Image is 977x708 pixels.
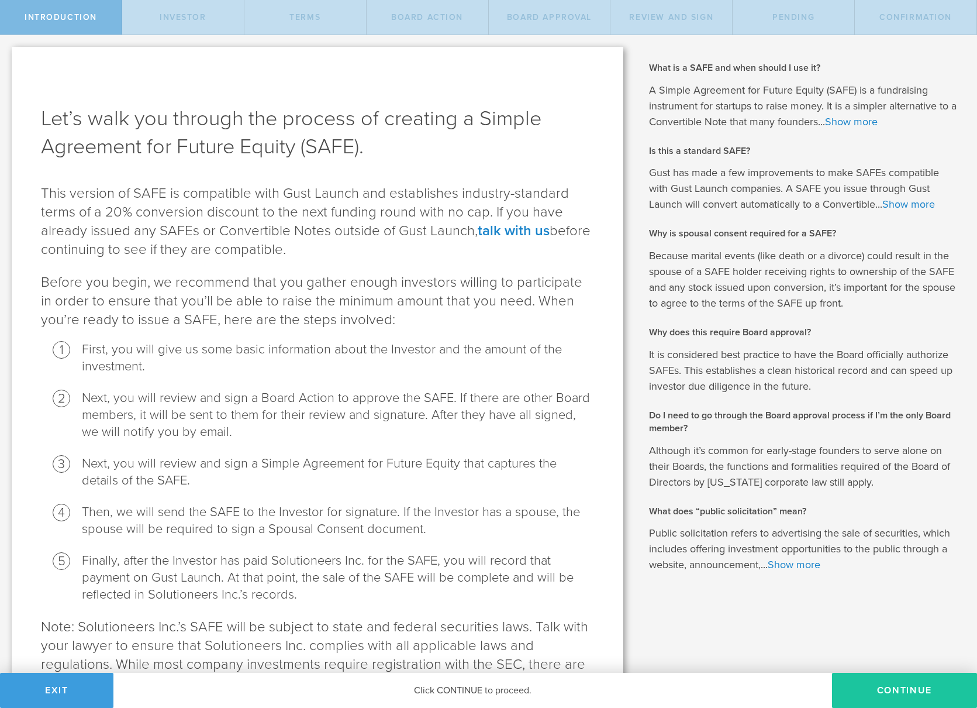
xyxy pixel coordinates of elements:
span: Review and Sign [629,12,713,22]
span: Introduction [25,12,97,22]
span: Board Approval [507,12,592,22]
a: Show more [882,198,935,211]
span: terms [289,12,320,22]
a: Show more [768,558,820,571]
h2: Why does this require Board approval? [649,326,959,339]
h2: Do I need to go through the Board approval process if I’m the only Board member? [649,409,959,435]
h2: Is this a standard SAFE? [649,145,959,157]
p: Although it’s common for early-stage founders to serve alone on their Boards, the functions and f... [649,443,959,490]
p: Because marital events (like death or a divorce) could result in the spouse of a SAFE holder rece... [649,248,959,311]
p: It is considered best practice to have the Board officially authorize SAFEs. This establishes a c... [649,347,959,394]
li: Finally, after the Investor has paid Solutioneers Inc. for the SAFE, you will record that payment... [82,552,594,603]
li: Next, you will review and sign a Board Action to approve the SAFE. If there are other Board membe... [82,390,594,441]
h1: Let’s walk you through the process of creating a Simple Agreement for Future Equity (SAFE). [41,105,594,161]
p: This version of SAFE is compatible with Gust Launch and establishes industry-standard terms of a ... [41,184,594,259]
span: Board Action [391,12,463,22]
h2: What is a SAFE and when should I use it? [649,61,959,74]
p: Public solicitation refers to advertising the sale of securities, which includes offering investm... [649,525,959,573]
div: Click CONTINUE to proceed. [113,673,832,708]
span: Investor [160,12,206,22]
h2: Why is spousal consent required for a SAFE? [649,227,959,240]
span: Confirmation [879,12,952,22]
p: Before you begin, we recommend that you gather enough investors willing to participate in order t... [41,273,594,329]
li: Next, you will review and sign a Simple Agreement for Future Equity that captures the details of ... [82,455,594,489]
p: Gust has made a few improvements to make SAFEs compatible with Gust Launch companies. A SAFE you ... [649,165,959,212]
a: talk with us [478,222,550,239]
a: Show more [825,115,878,128]
li: First, you will give us some basic information about the Investor and the amount of the investment. [82,341,594,375]
span: Pending [772,12,814,22]
li: Then, we will send the SAFE to the Investor for signature. If the Investor has a spouse, the spou... [82,504,594,538]
h2: What does “public solicitation” mean? [649,505,959,518]
button: Continue [832,673,977,708]
p: A Simple Agreement for Future Equity (SAFE) is a fundraising instrument for startups to raise mon... [649,83,959,130]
